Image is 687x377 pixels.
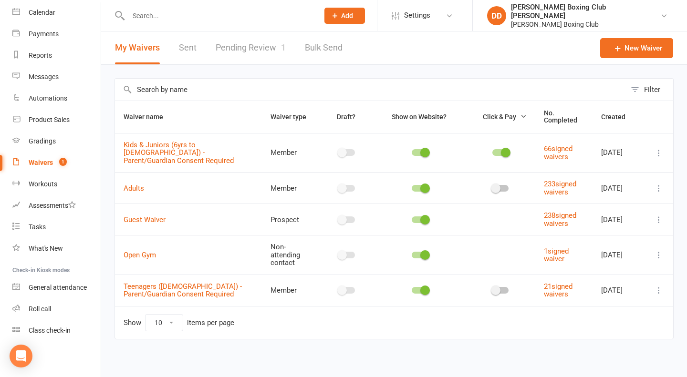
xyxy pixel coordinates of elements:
[601,111,636,122] button: Created
[511,3,660,20] div: [PERSON_NAME] Boxing Club [PERSON_NAME]
[115,31,160,64] button: My Waivers
[124,111,174,122] button: Waiver name
[262,101,320,133] th: Waiver type
[544,144,572,161] a: 66signed waivers
[29,202,76,209] div: Assessments
[29,94,67,102] div: Automations
[29,116,70,123] div: Product Sales
[593,204,645,235] td: [DATE]
[600,38,673,58] a: New Waiver
[124,282,242,299] a: Teenagers ([DEMOGRAPHIC_DATA]) - Parent/Guardian Consent Required
[29,159,53,166] div: Waivers
[124,215,166,224] a: Guest Waiver
[483,113,516,121] span: Click & Pay
[12,66,101,88] a: Messages
[601,113,636,121] span: Created
[124,251,156,259] a: Open Gym
[324,8,365,24] button: Add
[12,320,101,341] a: Class kiosk mode
[262,204,320,235] td: Prospect
[544,247,569,264] a: 1signed waiver
[328,111,366,122] button: Draft?
[187,319,234,327] div: items per page
[12,216,101,238] a: Tasks
[262,275,320,306] td: Member
[29,180,57,188] div: Workouts
[29,30,59,38] div: Payments
[12,2,101,23] a: Calendar
[12,195,101,216] a: Assessments
[487,6,506,25] div: DD
[593,172,645,204] td: [DATE]
[593,133,645,173] td: [DATE]
[12,23,101,45] a: Payments
[544,282,572,299] a: 21signed waivers
[474,111,527,122] button: Click & Pay
[29,9,55,16] div: Calendar
[626,79,673,101] button: Filter
[124,184,144,193] a: Adults
[29,305,51,313] div: Roll call
[125,9,312,22] input: Search...
[535,101,593,133] th: No. Completed
[12,45,101,66] a: Reports
[179,31,197,64] a: Sent
[341,12,353,20] span: Add
[216,31,286,64] a: Pending Review1
[593,275,645,306] td: [DATE]
[29,326,71,334] div: Class check-in
[124,314,234,331] div: Show
[383,111,457,122] button: Show on Website?
[392,113,447,121] span: Show on Website?
[404,5,430,26] span: Settings
[12,131,101,152] a: Gradings
[305,31,343,64] a: Bulk Send
[12,109,101,131] a: Product Sales
[337,113,355,121] span: Draft?
[593,235,645,275] td: [DATE]
[59,158,67,166] span: 1
[262,172,320,204] td: Member
[262,133,320,173] td: Member
[511,20,660,29] div: [PERSON_NAME] Boxing Club
[29,73,59,81] div: Messages
[12,88,101,109] a: Automations
[124,141,234,165] a: Kids & Juniors (6yrs to [DEMOGRAPHIC_DATA]) - Parent/Guardian Consent Required
[12,173,101,195] a: Workouts
[544,211,576,228] a: 238signed waivers
[644,84,660,95] div: Filter
[10,345,32,367] div: Open Intercom Messenger
[12,238,101,259] a: What's New
[12,152,101,173] a: Waivers 1
[115,79,626,101] input: Search by name
[29,245,63,252] div: What's New
[544,180,576,196] a: 233signed waivers
[29,223,46,231] div: Tasks
[29,51,52,59] div: Reports
[29,284,87,291] div: General attendance
[12,277,101,298] a: General attendance kiosk mode
[281,42,286,52] span: 1
[124,113,174,121] span: Waiver name
[262,235,320,275] td: Non-attending contact
[12,298,101,320] a: Roll call
[29,137,56,145] div: Gradings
